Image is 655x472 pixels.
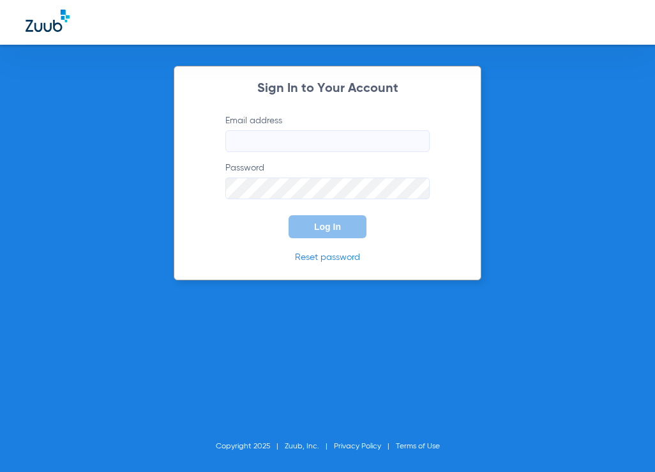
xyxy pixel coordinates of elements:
h2: Sign In to Your Account [206,82,449,95]
li: Zuub, Inc. [285,440,334,453]
input: Email address [225,130,430,152]
a: Terms of Use [396,443,440,450]
span: Log In [314,222,341,232]
input: Password [225,178,430,199]
button: Log In [289,215,366,238]
img: Zuub Logo [26,10,70,32]
a: Privacy Policy [334,443,381,450]
label: Email address [225,114,430,152]
label: Password [225,162,430,199]
li: Copyright 2025 [216,440,285,453]
a: Reset password [295,253,360,262]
